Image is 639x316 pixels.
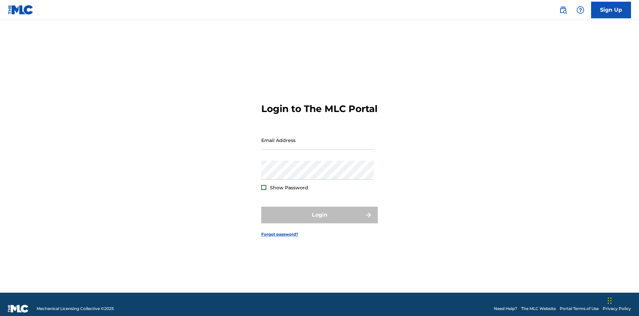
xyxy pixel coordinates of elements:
[270,185,308,191] span: Show Password
[560,306,599,312] a: Portal Terms of Use
[556,3,570,17] a: Public Search
[8,305,29,313] img: logo
[261,103,377,115] h3: Login to The MLC Portal
[608,291,612,311] div: Drag
[591,2,631,18] a: Sign Up
[261,231,298,237] a: Forgot password?
[576,6,584,14] img: help
[603,306,631,312] a: Privacy Policy
[574,3,587,17] div: Help
[8,5,34,15] img: MLC Logo
[494,306,517,312] a: Need Help?
[559,6,567,14] img: search
[37,306,114,312] span: Mechanical Licensing Collective © 2025
[606,284,639,316] iframe: Chat Widget
[521,306,556,312] a: The MLC Website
